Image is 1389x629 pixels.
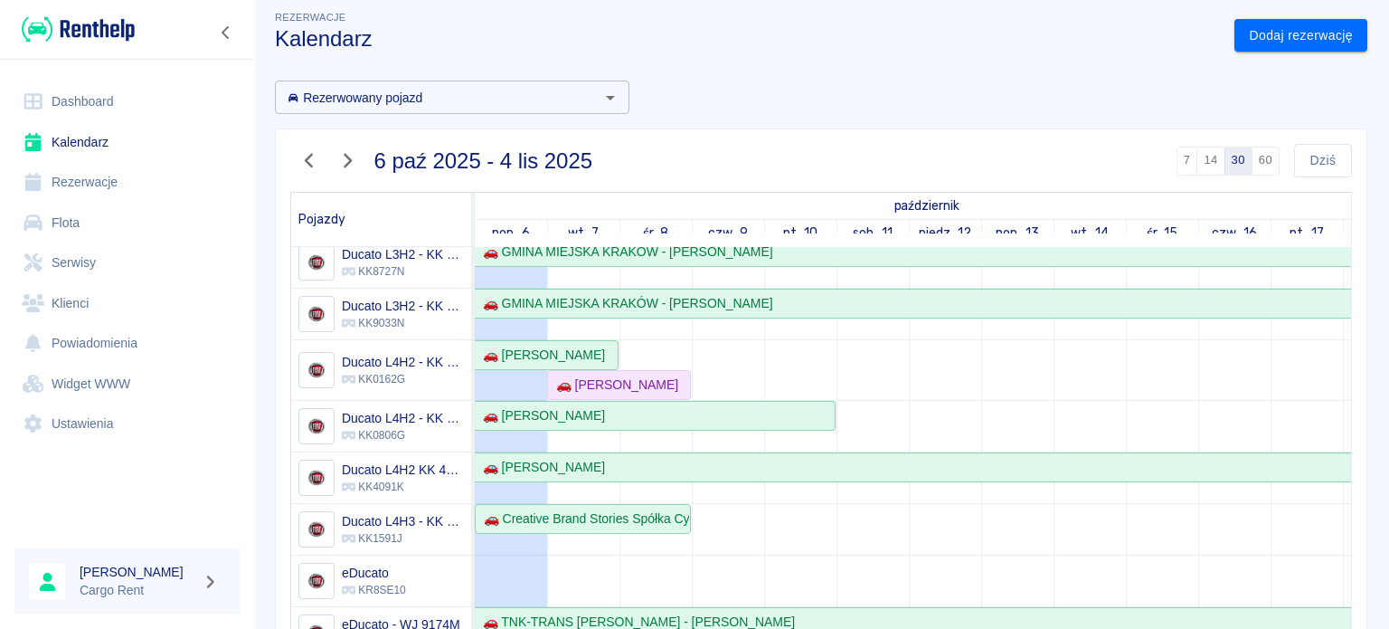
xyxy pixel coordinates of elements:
h3: Kalendarz [275,26,1220,52]
h6: Ducato L4H2 - KK 0806G [342,409,464,427]
div: 🚗 GMINA MIEJSKA KRAKÓW - [PERSON_NAME] [476,294,773,313]
h6: Ducato L3H2 - KK 8727N [342,245,464,263]
p: Cargo Rent [80,581,195,600]
img: Image [301,412,331,442]
div: 🚗 Creative Brand Stories Spółka Cywilna - [PERSON_NAME] [477,510,689,529]
button: Zwiń nawigację [213,21,240,44]
a: Dashboard [14,81,240,122]
input: Wyszukaj i wybierz pojazdy... [280,86,594,109]
h6: Ducato L4H3 - KK 1591J [342,512,464,530]
a: Widget WWW [14,364,240,405]
a: 12 października 2025 [914,220,977,246]
div: 🚗 GMINA MIEJSKA KRAKÓW - [PERSON_NAME] [476,243,773,262]
img: Image [301,356,331,386]
div: 🚗 [PERSON_NAME] [476,458,605,477]
div: 🚗 [PERSON_NAME] [476,346,605,365]
a: 7 października 2025 [563,220,604,246]
span: Rezerwacje [275,12,345,23]
h6: Ducato L4H2 KK 4091K [342,461,464,479]
img: Renthelp logo [22,14,135,44]
a: 6 października 2025 [890,193,964,219]
button: 7 dni [1176,147,1198,176]
div: 🚗 [PERSON_NAME] [476,406,605,425]
p: KK0162G [342,371,464,387]
div: 🚗 [PERSON_NAME] [549,376,678,395]
a: 17 października 2025 [1285,220,1328,246]
a: Klienci [14,283,240,324]
a: Powiadomienia [14,323,240,364]
a: 15 października 2025 [1142,220,1183,246]
a: 6 października 2025 [487,220,534,246]
h6: Ducato L3H2 - KK 9033N [342,297,464,315]
a: 8 października 2025 [638,220,674,246]
a: 14 października 2025 [1066,220,1113,246]
a: Dodaj rezerwację [1234,19,1367,52]
img: Image [301,515,331,545]
h6: Ducato L4H2 - KK 0162G [342,353,464,371]
button: 60 dni [1252,147,1280,176]
p: KK8727N [342,263,464,280]
h6: eDucato [342,564,406,582]
p: KK0806G [342,427,464,443]
a: Rezerwacje [14,162,240,203]
button: Otwórz [598,85,623,110]
button: 30 dni [1224,147,1252,176]
p: KK4091K [342,479,464,495]
img: Image [301,567,331,596]
a: Flota [14,203,240,243]
p: KK1591J [342,530,464,547]
a: 11 października 2025 [848,220,897,246]
a: 13 października 2025 [991,220,1044,246]
a: Renthelp logo [14,14,135,44]
a: Ustawienia [14,404,240,444]
h3: 6 paź 2025 - 4 lis 2025 [374,148,592,174]
span: Pojazdy [298,212,345,227]
a: Kalendarz [14,122,240,163]
a: 16 października 2025 [1207,220,1261,246]
h6: [PERSON_NAME] [80,563,195,581]
button: 14 dni [1196,147,1224,176]
img: Image [301,463,331,493]
img: Image [301,300,331,329]
a: Serwisy [14,243,240,283]
a: 10 października 2025 [779,220,823,246]
button: Dziś [1294,144,1352,177]
p: KR8SE10 [342,582,406,598]
a: 9 października 2025 [704,220,752,246]
p: KK9033N [342,315,464,331]
img: Image [301,248,331,278]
